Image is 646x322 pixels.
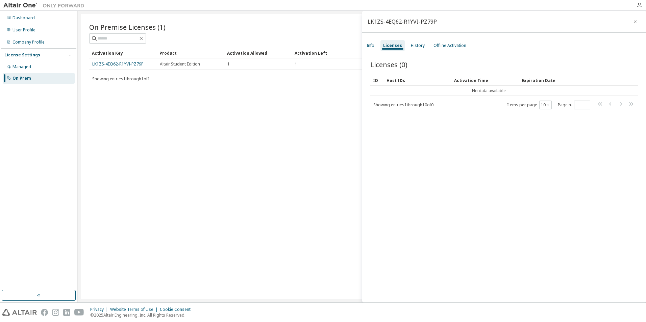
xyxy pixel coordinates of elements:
div: Activation Time [454,75,516,86]
p: © 2025 Altair Engineering, Inc. All Rights Reserved. [90,312,195,318]
div: Managed [13,64,31,70]
div: Website Terms of Use [110,307,160,312]
span: 1 [227,61,230,67]
img: instagram.svg [52,309,59,316]
img: linkedin.svg [63,309,70,316]
div: License Settings [4,52,40,58]
div: ID [373,75,381,86]
img: facebook.svg [41,309,48,316]
div: Dashboard [13,15,35,21]
div: User Profile [13,27,35,33]
span: Licenses (0) [370,60,407,69]
div: Privacy [90,307,110,312]
span: Showing entries 1 through 1 of 1 [92,76,150,82]
div: Activation Left [295,48,357,58]
span: On Premise Licenses (1) [89,22,166,32]
img: youtube.svg [74,309,84,316]
span: Page n. [558,101,590,109]
span: Altair Student Edition [160,61,200,67]
div: Cookie Consent [160,307,195,312]
div: LK1ZS-4EQ62-R1YVI-PZ79P [368,19,437,24]
div: On Prem [13,76,31,81]
img: Altair One [3,2,88,9]
div: Info [367,43,374,48]
div: Expiration Date [522,75,578,86]
div: Host IDs [387,75,449,86]
div: Offline Activation [433,43,466,48]
div: Product [159,48,222,58]
button: 10 [541,102,550,108]
img: altair_logo.svg [2,309,37,316]
div: Licenses [383,43,402,48]
span: Showing entries 1 through 10 of 0 [373,102,433,108]
div: Activation Allowed [227,48,289,58]
td: No data available [370,86,607,96]
div: History [411,43,425,48]
span: Items per page [507,101,552,109]
span: 1 [295,61,297,67]
div: Company Profile [13,39,45,45]
a: LK1ZS-4EQ62-R1YVI-PZ79P [92,61,144,67]
div: Activation Key [92,48,154,58]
